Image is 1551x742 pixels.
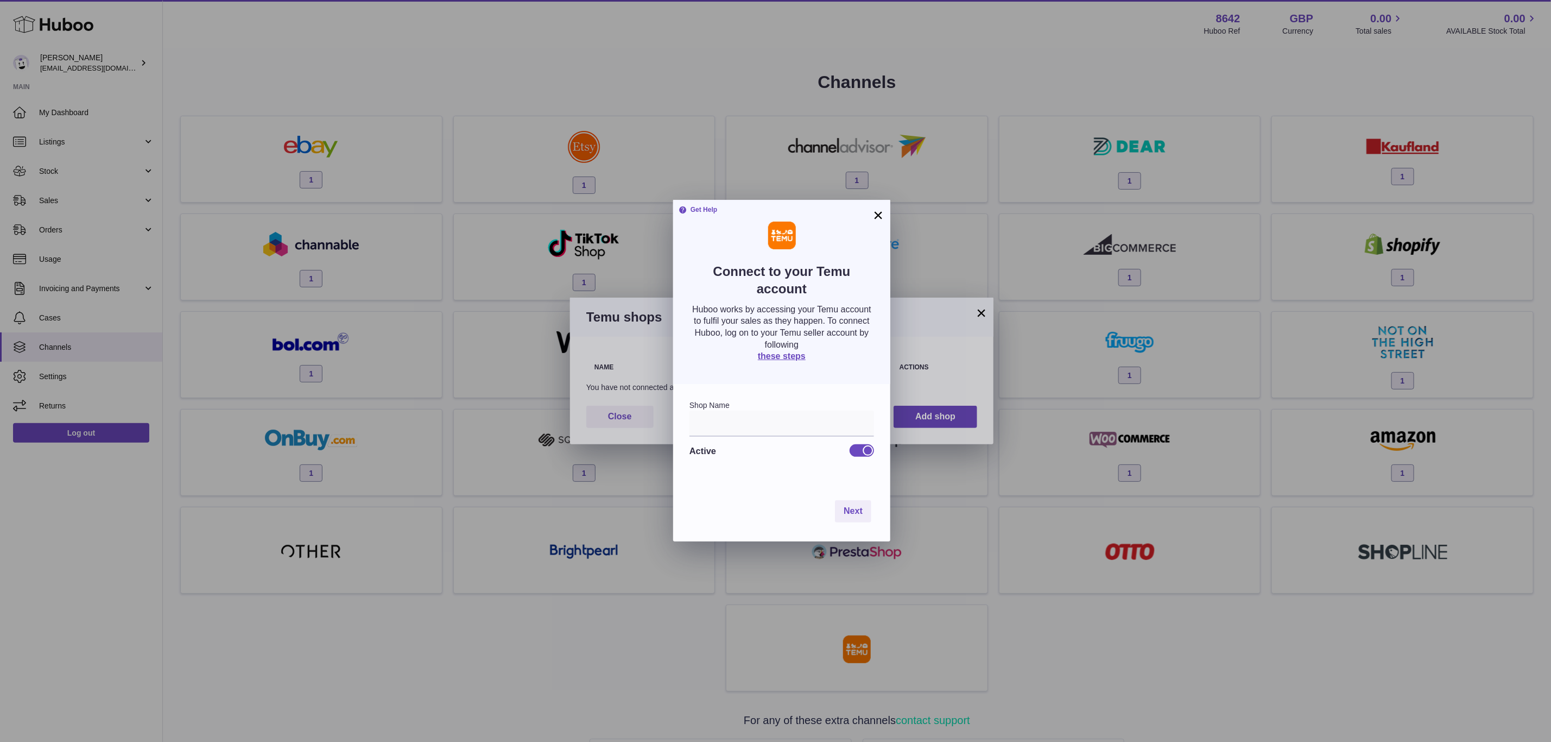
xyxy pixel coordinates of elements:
button: × [872,209,885,222]
strong: Get Help [679,205,717,214]
h2: Connect to your Temu account [689,263,874,304]
label: Shop Name [689,401,730,410]
a: these steps [758,351,806,361]
img: Temu Logo [768,222,796,249]
button: Next [835,500,871,523]
span: Next [844,506,863,515]
p: Huboo works by accessing your Temu account to fulfil your sales as they happen. To connect Huboo,... [689,304,874,350]
h3: Active [689,445,716,457]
